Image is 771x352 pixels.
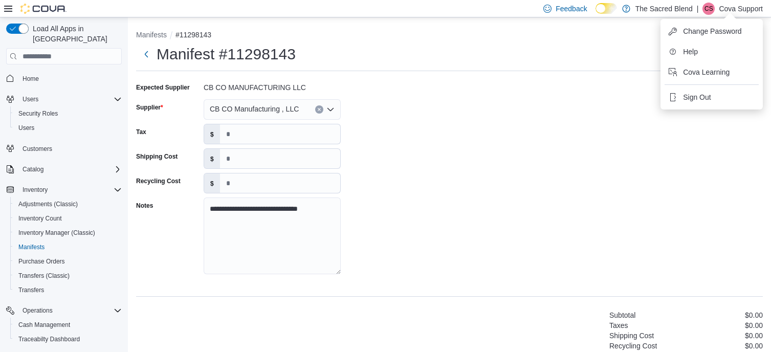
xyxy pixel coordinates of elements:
[14,227,99,239] a: Inventory Manager (Classic)
[2,303,126,318] button: Operations
[136,31,167,39] button: Manifests
[136,128,146,136] label: Tax
[14,333,84,345] a: Traceabilty Dashboard
[14,122,38,134] a: Users
[14,255,69,268] a: Purchase Orders
[745,332,763,340] p: $0.00
[745,311,763,319] p: $0.00
[14,319,122,331] span: Cash Management
[10,197,126,211] button: Adjustments (Classic)
[20,4,67,14] img: Cova
[136,30,763,42] nav: An example of EuiBreadcrumbs
[18,335,80,343] span: Traceabilty Dashboard
[14,241,49,253] a: Manifests
[23,165,43,173] span: Catalog
[635,3,693,15] p: The Sacred Blend
[14,284,122,296] span: Transfers
[2,71,126,85] button: Home
[18,93,122,105] span: Users
[10,318,126,332] button: Cash Management
[683,92,711,102] span: Sign Out
[14,333,122,345] span: Traceabilty Dashboard
[10,121,126,135] button: Users
[136,177,181,185] label: Recycling Cost
[23,186,48,194] span: Inventory
[18,124,34,132] span: Users
[10,211,126,226] button: Inventory Count
[10,240,126,254] button: Manifests
[18,286,44,294] span: Transfers
[14,270,74,282] a: Transfers (Classic)
[136,103,163,112] label: Supplier
[745,321,763,329] p: $0.00
[18,163,122,175] span: Catalog
[136,83,190,92] label: Expected Supplier
[210,103,299,115] span: CB CO Manufacturing , LLC
[10,283,126,297] button: Transfers
[596,3,617,14] input: Dark Mode
[18,243,45,251] span: Manifests
[697,3,699,15] p: |
[665,43,759,60] button: Help
[18,142,122,155] span: Customers
[2,141,126,156] button: Customers
[10,106,126,121] button: Security Roles
[18,184,52,196] button: Inventory
[18,214,62,223] span: Inventory Count
[665,89,759,105] button: Sign Out
[14,319,74,331] a: Cash Management
[204,124,220,144] label: $
[136,44,157,64] button: Next
[683,26,741,36] span: Change Password
[18,143,56,155] a: Customers
[18,304,122,317] span: Operations
[14,198,82,210] a: Adjustments (Classic)
[14,227,122,239] span: Inventory Manager (Classic)
[18,321,70,329] span: Cash Management
[18,272,70,280] span: Transfers (Classic)
[18,304,57,317] button: Operations
[18,257,65,266] span: Purchase Orders
[609,332,654,340] h6: Shipping Cost
[136,202,153,210] label: Notes
[665,23,759,39] button: Change Password
[14,122,122,134] span: Users
[10,226,126,240] button: Inventory Manager (Classic)
[18,229,95,237] span: Inventory Manager (Classic)
[719,3,763,15] p: Cova Support
[14,107,122,120] span: Security Roles
[702,3,715,15] div: Cova Support
[18,200,78,208] span: Adjustments (Classic)
[23,95,38,103] span: Users
[609,311,635,319] h6: Subtotal
[14,270,122,282] span: Transfers (Classic)
[683,67,730,77] span: Cova Learning
[14,107,62,120] a: Security Roles
[10,332,126,346] button: Traceabilty Dashboard
[204,149,220,168] label: $
[18,109,58,118] span: Security Roles
[18,73,43,85] a: Home
[10,269,126,283] button: Transfers (Classic)
[556,4,587,14] span: Feedback
[14,212,66,225] a: Inventory Count
[10,254,126,269] button: Purchase Orders
[2,92,126,106] button: Users
[18,72,122,84] span: Home
[29,24,122,44] span: Load All Apps in [GEOGRAPHIC_DATA]
[14,241,122,253] span: Manifests
[18,163,48,175] button: Catalog
[704,3,713,15] span: CS
[23,75,39,83] span: Home
[683,47,698,57] span: Help
[204,173,220,193] label: $
[609,342,657,350] h6: Recycling Cost
[175,31,211,39] button: #11298143
[609,321,628,329] h6: Taxes
[23,306,53,315] span: Operations
[18,93,42,105] button: Users
[136,152,178,161] label: Shipping Cost
[18,184,122,196] span: Inventory
[665,64,759,80] button: Cova Learning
